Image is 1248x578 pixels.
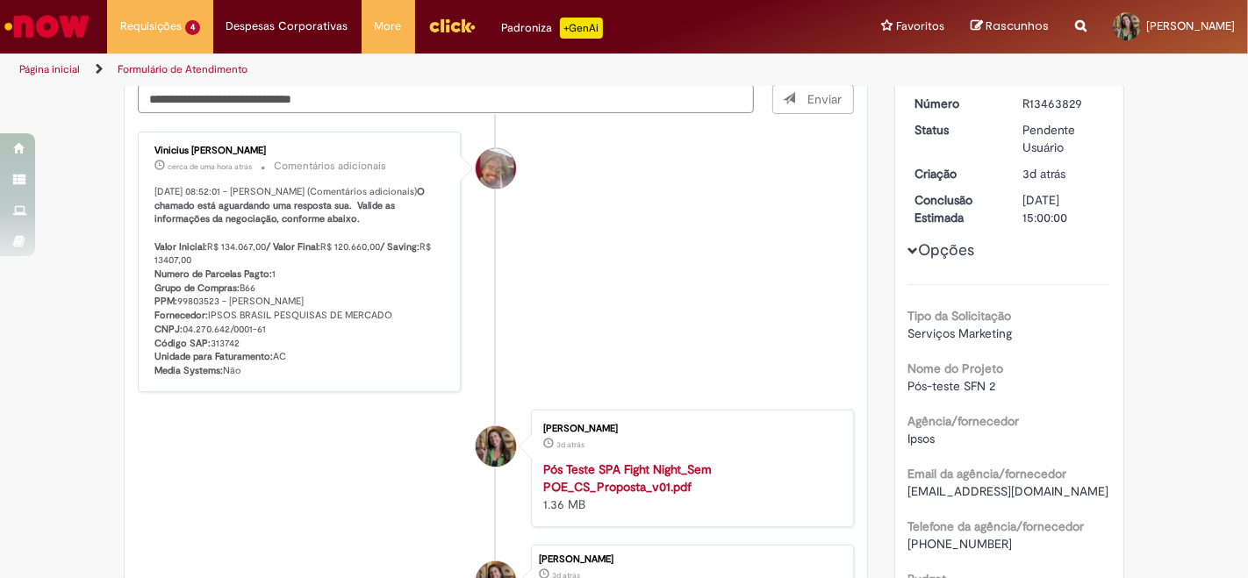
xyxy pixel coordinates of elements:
[539,554,844,565] div: [PERSON_NAME]
[154,323,183,336] b: CNPJ:
[154,350,273,363] b: Unidade para Faturamento:
[543,424,836,434] div: [PERSON_NAME]
[226,18,348,35] span: Despesas Corporativas
[154,309,208,322] b: Fornecedor:
[908,378,996,394] span: Pós-teste SFN 2
[502,18,603,39] div: Padroniza
[154,337,211,350] b: Código SAP:
[154,146,447,156] div: Vinicius [PERSON_NAME]
[168,161,252,172] span: cerca de uma hora atrás
[476,148,516,189] div: Vinicius Rafael De Souza
[138,84,754,113] textarea: Digite sua mensagem aqui...
[428,12,476,39] img: click_logo_yellow_360x200.png
[986,18,1049,34] span: Rascunhos
[154,185,447,378] p: [DATE] 08:52:01 - [PERSON_NAME] (Comentários adicionais) R$ 134.067,00 R$ 120.660,00 R$ 13407,00 ...
[1022,95,1104,112] div: R13463829
[154,282,240,295] b: Grupo de Compras:
[19,62,80,76] a: Página inicial
[896,18,944,35] span: Favoritos
[1146,18,1235,33] span: [PERSON_NAME]
[1022,166,1065,182] span: 3d atrás
[560,18,603,39] p: +GenAi
[908,518,1085,534] b: Telefone da agência/fornecedor
[902,165,1010,182] dt: Criação
[274,159,386,174] small: Comentários adicionais
[908,413,1020,429] b: Agência/fornecedor
[375,18,402,35] span: More
[118,62,247,76] a: Formulário de Atendimento
[971,18,1049,35] a: Rascunhos
[476,426,516,467] div: Agatha Molas Rodrigues
[120,18,182,35] span: Requisições
[902,95,1010,112] dt: Número
[556,439,585,450] time: 29/08/2025 17:37:21
[2,9,92,44] img: ServiceNow
[1022,166,1065,182] time: 29/08/2025 17:37:26
[266,240,320,253] b: / Valor Final:
[168,161,252,172] time: 01/09/2025 08:52:01
[154,268,272,281] b: Numero de Parcelas Pagto:
[154,364,223,377] b: Media Systems:
[902,191,1010,226] dt: Conclusão Estimada
[908,466,1067,482] b: Email da agência/fornecedor
[154,185,427,253] b: O chamado está aguardando uma resposta sua. Valide as informações da negociação, conforme abaixo....
[908,431,936,446] span: Ipsos
[908,308,1012,324] b: Tipo da Solicitação
[908,360,1004,376] b: Nome do Projeto
[1022,121,1104,156] div: Pendente Usuário
[185,20,200,35] span: 4
[902,121,1010,139] dt: Status
[908,325,1013,341] span: Serviços Marketing
[543,460,836,513] div: 1.36 MB
[154,295,177,308] b: PPM:
[543,461,712,495] a: Pós Teste SPA Fight Night_Sem POE_CS_Proposta_v01.pdf
[556,439,585,450] span: 3d atrás
[380,240,420,253] b: / Saving:
[908,536,1013,552] span: [PHONE_NUMBER]
[1022,165,1104,182] div: 29/08/2025 17:37:26
[908,483,1109,499] span: [EMAIL_ADDRESS][DOMAIN_NAME]
[1022,191,1104,226] div: [DATE] 15:00:00
[13,54,819,86] ul: Trilhas de página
